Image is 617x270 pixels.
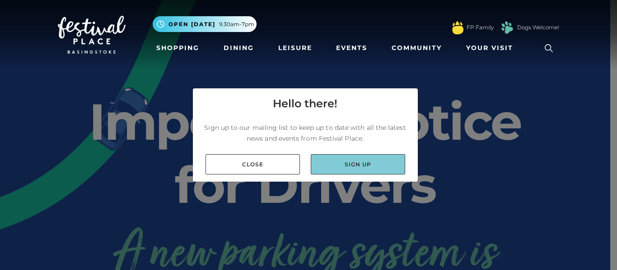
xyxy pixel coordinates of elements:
a: FP Family [467,23,494,32]
a: Community [388,40,445,56]
img: Festival Place Logo [58,16,126,54]
span: Your Visit [466,43,513,53]
button: Open [DATE] 9.30am-7pm [153,16,257,32]
a: Events [332,40,371,56]
a: Sign up [311,154,405,174]
a: Close [206,154,300,174]
a: Leisure [275,40,316,56]
a: Dining [220,40,257,56]
span: Open [DATE] [168,20,215,28]
a: Shopping [153,40,203,56]
a: Dogs Welcome! [517,23,559,32]
span: 9.30am-7pm [219,20,254,28]
h4: Hello there! [273,96,337,112]
a: Your Visit [463,40,521,56]
p: Sign up to our mailing list to keep up to date with all the latest news and events from Festival ... [200,122,411,144]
